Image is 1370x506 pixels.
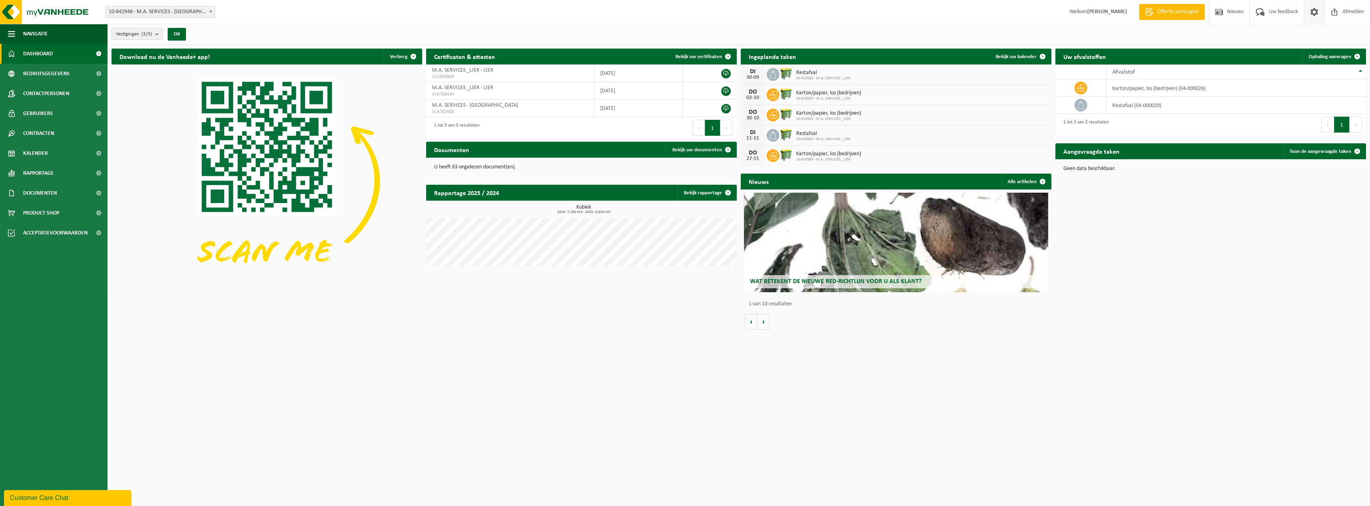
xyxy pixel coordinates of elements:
[23,163,54,183] span: Rapportage
[744,193,1048,292] a: Wat betekent de nieuwe RED-richtlijn voor u als klant?
[796,131,850,137] span: Restafval
[745,68,761,75] div: DI
[779,148,793,162] img: WB-0660-HPE-GN-50
[745,136,761,141] div: 11-11
[796,76,850,81] span: 10-919585 - M.A. SERVICES _LIER
[779,67,793,80] img: WB-0660-HPE-GN-50
[141,31,152,37] count: (3/3)
[741,174,777,189] h2: Nieuws
[594,64,683,82] td: [DATE]
[1112,69,1135,75] span: Afvalstof
[1155,8,1201,16] span: Offerte aanvragen
[23,183,57,203] span: Documenten
[432,102,518,108] span: M.A. SERVICES - [GEOGRAPHIC_DATA]
[796,137,850,142] span: 10-919585 - M.A. SERVICES _LIER
[796,70,850,76] span: Restafval
[112,64,422,297] img: Download de VHEPlus App
[4,488,133,506] iframe: chat widget
[426,142,477,157] h2: Documenten
[1106,97,1366,114] td: restafval (04-000029)
[666,142,736,158] a: Bekijk uw documenten
[1350,117,1362,133] button: Next
[106,6,215,18] span: 10-842948 - M.A. SERVICES - ANTWERPEN
[1321,117,1334,133] button: Previous
[779,87,793,101] img: WB-0660-HPE-GN-50
[996,54,1037,59] span: Bekijk uw kalender
[434,164,729,170] p: U heeft 63 ongelezen document(en).
[384,49,421,64] button: Verberg
[426,185,507,200] h2: Rapportage 2025 / 2024
[989,49,1051,64] a: Bekijk uw kalender
[677,185,736,201] a: Bekijk rapportage
[1087,9,1127,15] strong: [PERSON_NAME]
[796,151,861,157] span: Karton/papier, los (bedrijven)
[1334,117,1350,133] button: 1
[745,109,761,115] div: DO
[1059,116,1109,133] div: 1 tot 2 van 2 resultaten
[796,90,861,96] span: Karton/papier, los (bedrijven)
[675,54,722,59] span: Bekijk uw certificaten
[432,67,493,73] span: M.A. SERVICES _LIER - LIER
[432,85,493,91] span: M.A. SERVICES _LIER - LIER
[745,314,757,330] button: Vorige
[23,143,48,163] span: Kalender
[1139,4,1205,20] a: Offerte aanvragen
[23,24,48,44] span: Navigatie
[750,278,922,285] span: Wat betekent de nieuwe RED-richtlijn voor u als klant?
[745,156,761,162] div: 27-11
[1290,149,1351,154] span: Toon de aangevraagde taken
[796,117,861,121] span: 10-919585 - M.A. SERVICES _LIER
[1302,49,1365,64] a: Ophaling aanvragen
[23,64,70,84] span: Bedrijfsgegevens
[672,147,722,152] span: Bekijk uw documenten
[1055,143,1127,159] h2: Aangevraagde taken
[23,104,53,123] span: Gebruikers
[594,82,683,100] td: [DATE]
[745,95,761,101] div: 02-10
[705,120,720,136] button: 1
[1001,174,1051,190] a: Alle artikelen
[749,301,1047,307] p: 1 van 10 resultaten
[1055,49,1114,64] h2: Uw afvalstoffen
[692,120,705,136] button: Previous
[112,28,163,40] button: Vestigingen(3/3)
[23,44,53,64] span: Dashboard
[745,150,761,156] div: DO
[112,49,218,64] h2: Download nu de Vanheede+ app!
[1063,166,1358,172] p: Geen data beschikbaar.
[757,314,770,330] button: Volgende
[390,54,407,59] span: Verberg
[669,49,736,64] a: Bekijk uw certificaten
[430,210,737,214] span: 2024: 7,260 m3 - 2025: 4,620 m3
[796,110,861,117] span: Karton/papier, los (bedrijven)
[745,75,761,80] div: 30-09
[430,205,737,214] h3: Kubiek
[594,100,683,117] td: [DATE]
[426,49,503,64] h2: Certificaten & attesten
[430,119,479,137] div: 1 tot 3 van 3 resultaten
[23,84,69,104] span: Contactpersonen
[745,115,761,121] div: 30-10
[432,109,588,115] span: VLA702600
[23,203,59,223] span: Product Shop
[745,129,761,136] div: DI
[779,107,793,121] img: WB-0660-HPE-GN-50
[779,128,793,141] img: WB-0660-HPE-GN-50
[432,91,588,98] span: VLA708434
[1106,80,1366,97] td: karton/papier, los (bedrijven) (04-000026)
[796,96,861,101] span: 10-919585 - M.A. SERVICES _LIER
[745,89,761,95] div: DO
[720,120,733,136] button: Next
[1283,143,1365,159] a: Toon de aangevraagde taken
[796,157,861,162] span: 10-919585 - M.A. SERVICES _LIER
[741,49,804,64] h2: Ingeplande taken
[432,74,588,80] span: VLA903869
[105,6,215,18] span: 10-842948 - M.A. SERVICES - ANTWERPEN
[168,28,186,41] button: OK
[23,223,88,243] span: Acceptatievoorwaarden
[1309,54,1351,59] span: Ophaling aanvragen
[116,28,152,40] span: Vestigingen
[23,123,54,143] span: Contracten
